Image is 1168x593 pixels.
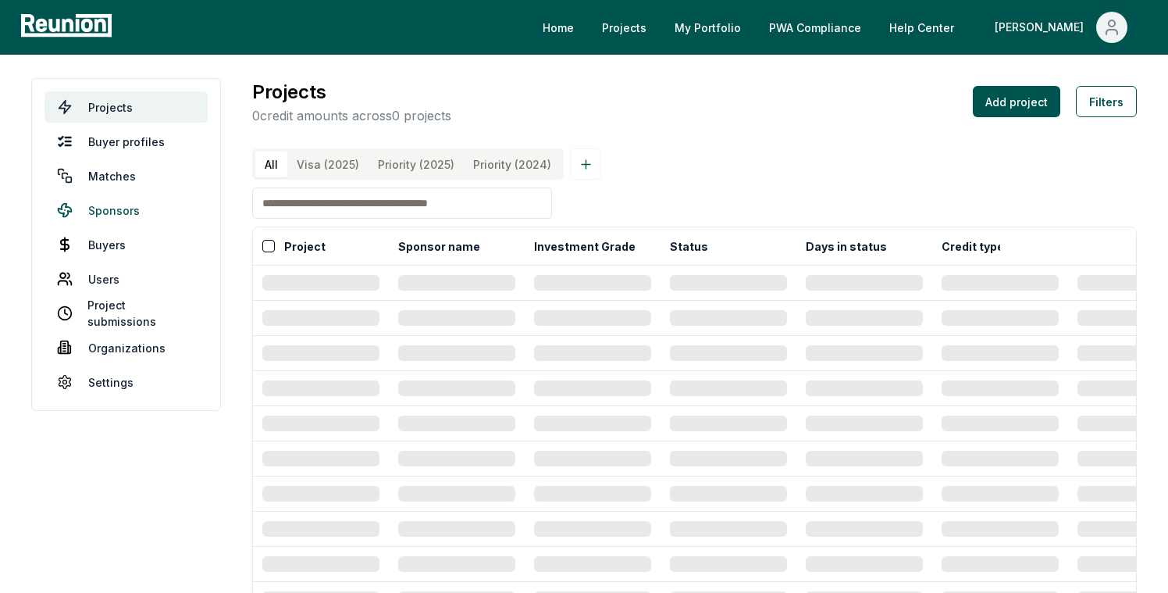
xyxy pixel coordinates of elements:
[877,12,967,43] a: Help Center
[45,91,208,123] a: Projects
[530,12,1152,43] nav: Main
[938,230,1007,262] button: Credit type
[973,86,1060,117] button: Add project
[530,12,586,43] a: Home
[589,12,659,43] a: Projects
[252,78,451,106] h3: Projects
[757,12,874,43] a: PWA Compliance
[464,152,561,177] button: Priority (2024)
[369,152,464,177] button: Priority (2025)
[662,12,753,43] a: My Portfolio
[45,366,208,398] a: Settings
[45,298,208,329] a: Project submissions
[281,230,329,262] button: Project
[45,332,208,363] a: Organizations
[255,152,287,177] button: All
[995,12,1090,43] div: [PERSON_NAME]
[45,126,208,157] a: Buyer profiles
[531,230,639,262] button: Investment Grade
[45,229,208,260] a: Buyers
[982,12,1140,43] button: [PERSON_NAME]
[803,230,890,262] button: Days in status
[395,230,483,262] button: Sponsor name
[287,152,369,177] button: Visa (2025)
[667,230,711,262] button: Status
[45,160,208,191] a: Matches
[45,195,208,226] a: Sponsors
[45,263,208,295] a: Users
[252,106,451,125] p: 0 credit amounts across 0 projects
[1076,86,1137,117] button: Filters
